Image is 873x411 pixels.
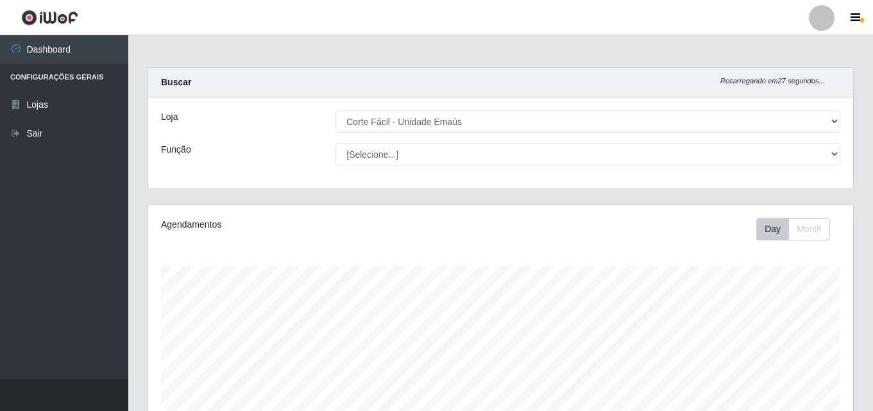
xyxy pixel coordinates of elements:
[161,110,178,124] label: Loja
[161,143,191,156] label: Função
[161,218,433,231] div: Agendamentos
[161,77,191,87] strong: Buscar
[21,10,78,26] img: CoreUI Logo
[756,218,840,240] div: Toolbar with button groups
[720,77,825,85] i: Recarregando em 27 segundos...
[788,218,830,240] button: Month
[756,218,789,240] button: Day
[756,218,830,240] div: First group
